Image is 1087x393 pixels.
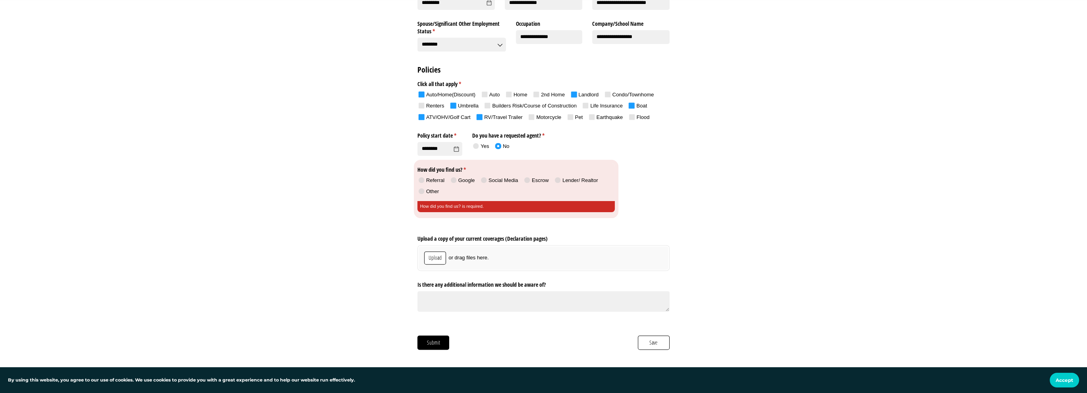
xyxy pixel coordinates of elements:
div: ATV/​OHV/​Golf Cart [426,114,471,121]
div: Builders Risk/​Course of Construction [492,102,576,109]
button: Upload [424,251,446,264]
button: Save [638,335,670,350]
legend: Click all that apply [417,78,669,88]
button: Accept [1050,373,1079,387]
span: Accept [1056,377,1073,383]
div: How did you find us? is required. [417,201,615,212]
div: Auto [489,91,500,98]
div: No [503,143,510,150]
div: Life Insurance [590,102,623,109]
div: RV/​Travel Trailer [484,114,523,121]
div: Social Media [488,177,518,184]
button: Submit [417,335,449,350]
label: Upload a copy of your current coverages (Declaration pages) [417,232,669,243]
label: Spouse/​Significant Other Employment Status [417,17,506,36]
div: Renters [426,102,444,109]
div: Other [426,188,439,195]
div: Landlord [579,91,599,98]
h2: Policies [417,64,669,75]
div: Referral [426,177,444,184]
div: Yes [481,143,489,150]
div: Home [514,91,527,98]
label: Company/​School Name [592,17,670,28]
label: Occupation [516,17,582,28]
div: Boat [636,102,647,109]
div: Flood [637,114,650,121]
div: Escrow [532,177,549,184]
p: By using this website, you agree to our use of cookies. We use cookies to provide you with a grea... [8,377,355,384]
div: Condo/​Townhome [612,91,654,98]
span: Upload [428,253,442,262]
span: or drag files here. [448,254,488,261]
div: Pet [575,114,583,121]
span: Submit [427,338,440,347]
label: Policy start date [417,129,462,140]
legend: Do you have a requested agent? [472,129,550,140]
legend: How did you find us? [417,163,615,174]
div: Google [458,177,475,184]
div: Auto/​Home(Discount) [426,91,475,98]
span: Save [649,338,658,347]
div: Lender/​ Realtor [562,177,598,184]
div: 2nd Home [541,91,565,98]
div: checkbox-group [417,90,669,124]
div: Earthquake [597,114,623,121]
div: Umbrella [458,102,479,109]
label: Is there any additional information we should be aware of? [417,278,669,289]
div: Motorcycle [536,114,561,121]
